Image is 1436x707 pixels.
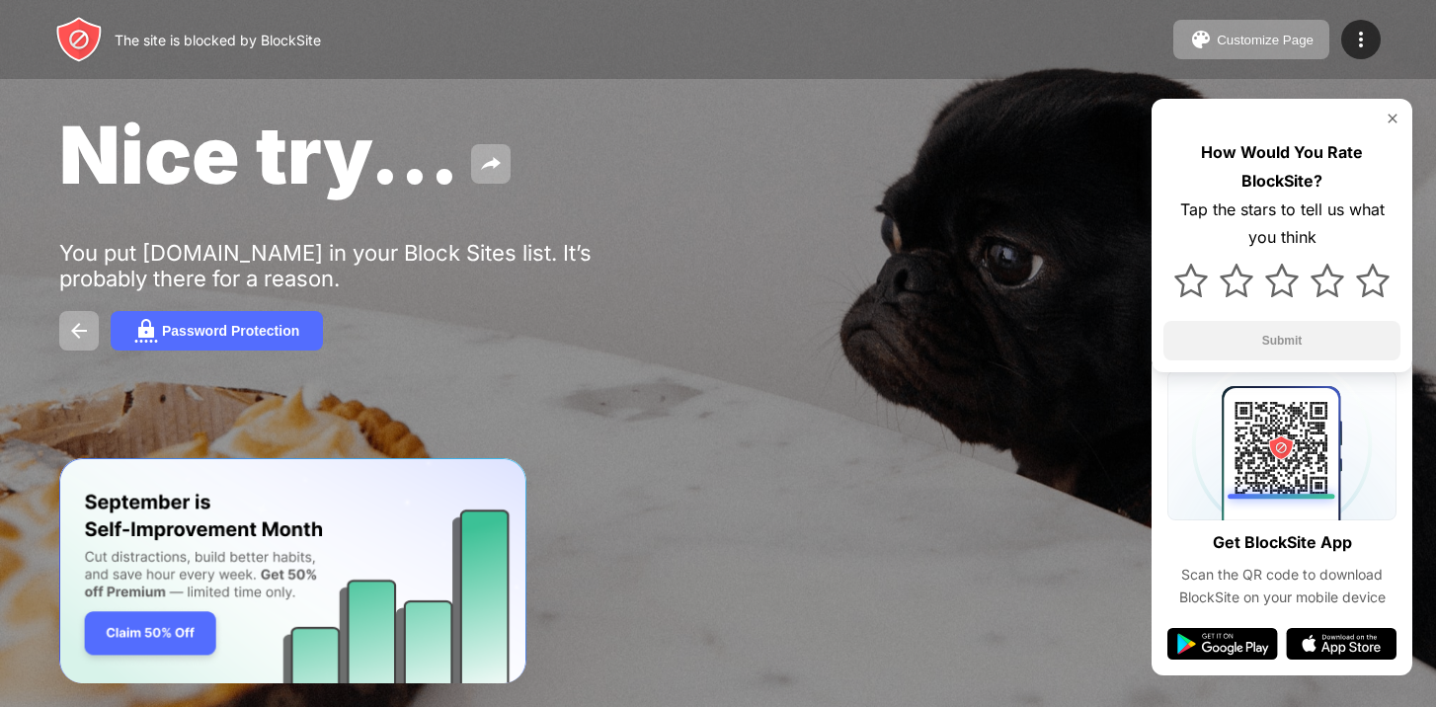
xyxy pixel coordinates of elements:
[1174,264,1208,297] img: star.svg
[1217,33,1314,47] div: Customize Page
[1311,264,1344,297] img: star.svg
[1173,20,1329,59] button: Customize Page
[1286,628,1396,660] img: app-store.svg
[134,319,158,343] img: password.svg
[59,107,459,202] span: Nice try...
[1167,628,1278,660] img: google-play.svg
[115,32,321,48] div: The site is blocked by BlockSite
[55,16,103,63] img: header-logo.svg
[1220,264,1253,297] img: star.svg
[1349,28,1373,51] img: menu-icon.svg
[59,240,670,291] div: You put [DOMAIN_NAME] in your Block Sites list. It’s probably there for a reason.
[1385,111,1400,126] img: rate-us-close.svg
[1265,264,1299,297] img: star.svg
[59,458,526,684] iframe: Banner
[111,311,323,351] button: Password Protection
[1163,138,1400,196] div: How Would You Rate BlockSite?
[1189,28,1213,51] img: pallet.svg
[162,323,299,339] div: Password Protection
[1356,264,1390,297] img: star.svg
[1163,321,1400,360] button: Submit
[1167,564,1396,608] div: Scan the QR code to download BlockSite on your mobile device
[1213,528,1352,557] div: Get BlockSite App
[1163,196,1400,253] div: Tap the stars to tell us what you think
[67,319,91,343] img: back.svg
[479,152,503,176] img: share.svg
